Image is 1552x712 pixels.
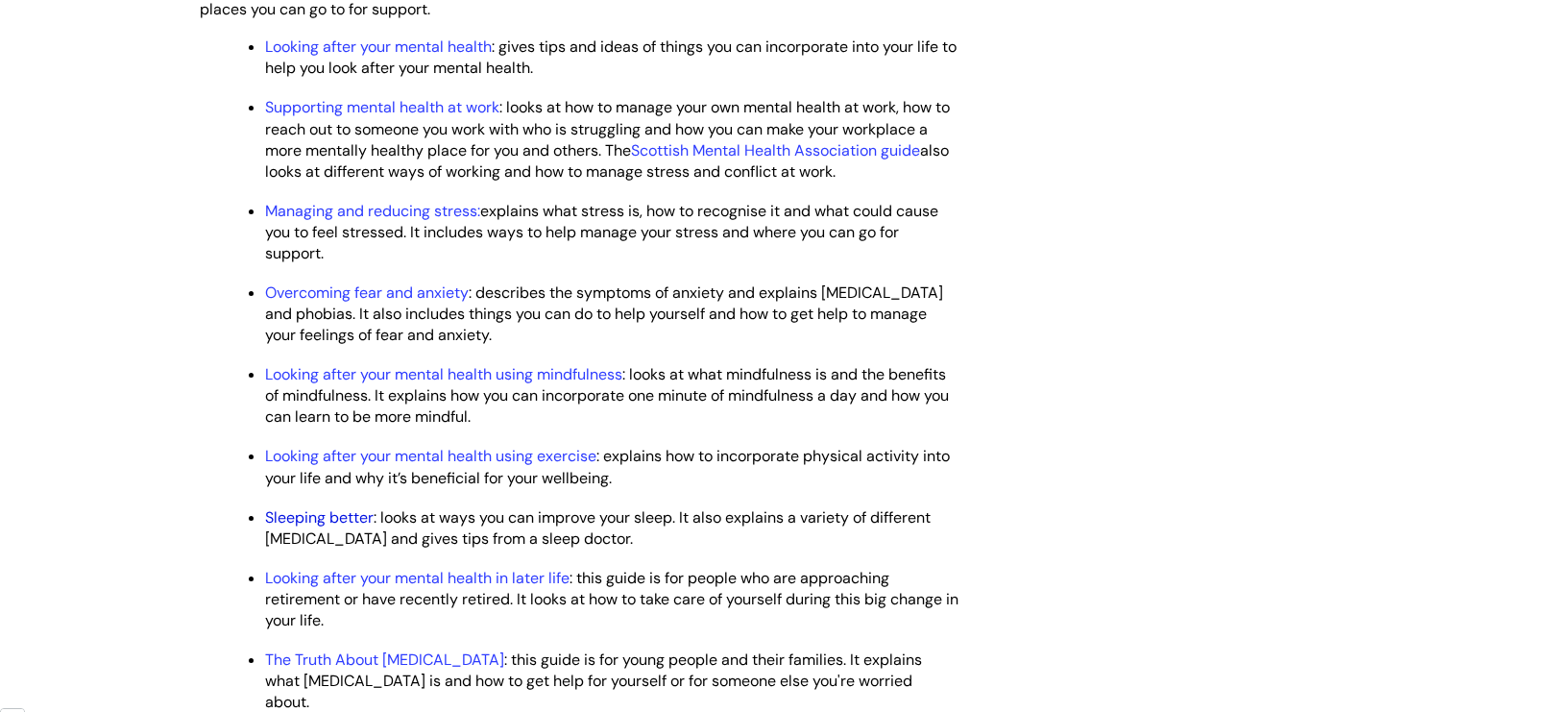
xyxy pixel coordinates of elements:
[265,364,949,427] span: : looks at what mindfulness is and the benefits of mindfulness. It explains how you can incorpora...
[265,568,958,630] span: : this guide is for people who are approaching retirement or have recently retired. It looks at h...
[265,364,622,384] a: Looking after your mental health using mindfulness
[265,282,469,303] a: Overcoming fear and anxiety
[265,507,931,549] span: : looks at ways you can improve your sleep. It also explains a variety of different [MEDICAL_DATA...
[265,507,374,528] a: Sleeping better
[265,37,492,57] a: Looking after your mental health
[265,37,957,78] span: : gives tips and ideas of things you can incorporate into your life to help you look after your m...
[265,446,950,487] span: : explains how to incorporate physical activity into your life and why it’s beneficial for your w...
[265,201,938,263] span: explains what stress is, how to recognise it and what could cause you to feel stressed. It includ...
[265,650,504,670] a: The Truth About [MEDICAL_DATA]
[265,282,943,345] span: : describes the symptoms of anxiety and explains [MEDICAL_DATA] and phobias. It also includes thi...
[265,568,570,588] a: Looking after your mental health in later life
[265,97,499,117] a: Supporting mental health at work
[631,140,920,160] a: Scottish Mental Health Association guide
[265,446,596,466] a: Looking after your mental health using exercise
[265,201,480,221] a: Managing and reducing stress:
[265,650,922,712] span: : this guide is for young people and their families. It explains what [MEDICAL_DATA] is and how t...
[265,97,950,181] span: : looks at how to manage your own mental health at work, how to reach out to someone you work wit...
